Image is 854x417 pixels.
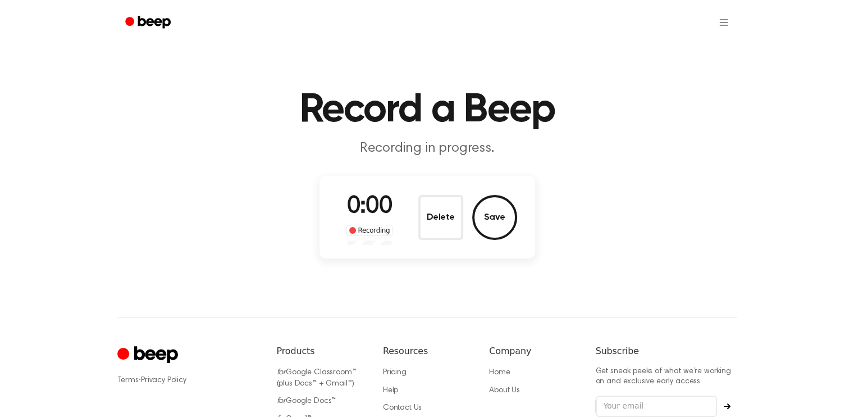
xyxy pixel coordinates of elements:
[277,397,286,405] i: for
[383,369,407,377] a: Pricing
[277,345,365,358] h6: Products
[489,345,577,358] h6: Company
[710,9,737,36] button: Open menu
[489,369,510,377] a: Home
[347,195,392,219] span: 0:00
[117,377,139,384] a: Terms
[596,396,717,417] input: Your email
[117,345,181,366] a: Cruip
[212,139,643,158] p: Recording in progress.
[117,375,259,386] div: ·
[383,404,422,412] a: Contact Us
[140,90,715,130] h1: Record a Beep
[117,12,181,34] a: Beep
[472,195,517,240] button: Save Audio Record
[383,387,398,395] a: Help
[277,369,357,388] a: forGoogle Classroom™ (plus Docs™ + Gmail™)
[277,397,336,405] a: forGoogle Docs™
[277,369,286,377] i: for
[141,377,186,384] a: Privacy Policy
[717,403,737,410] button: Subscribe
[346,225,393,236] div: Recording
[596,345,737,358] h6: Subscribe
[383,345,471,358] h6: Resources
[489,387,520,395] a: About Us
[596,367,737,387] p: Get sneak peeks of what we’re working on and exclusive early access.
[418,195,463,240] button: Delete Audio Record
